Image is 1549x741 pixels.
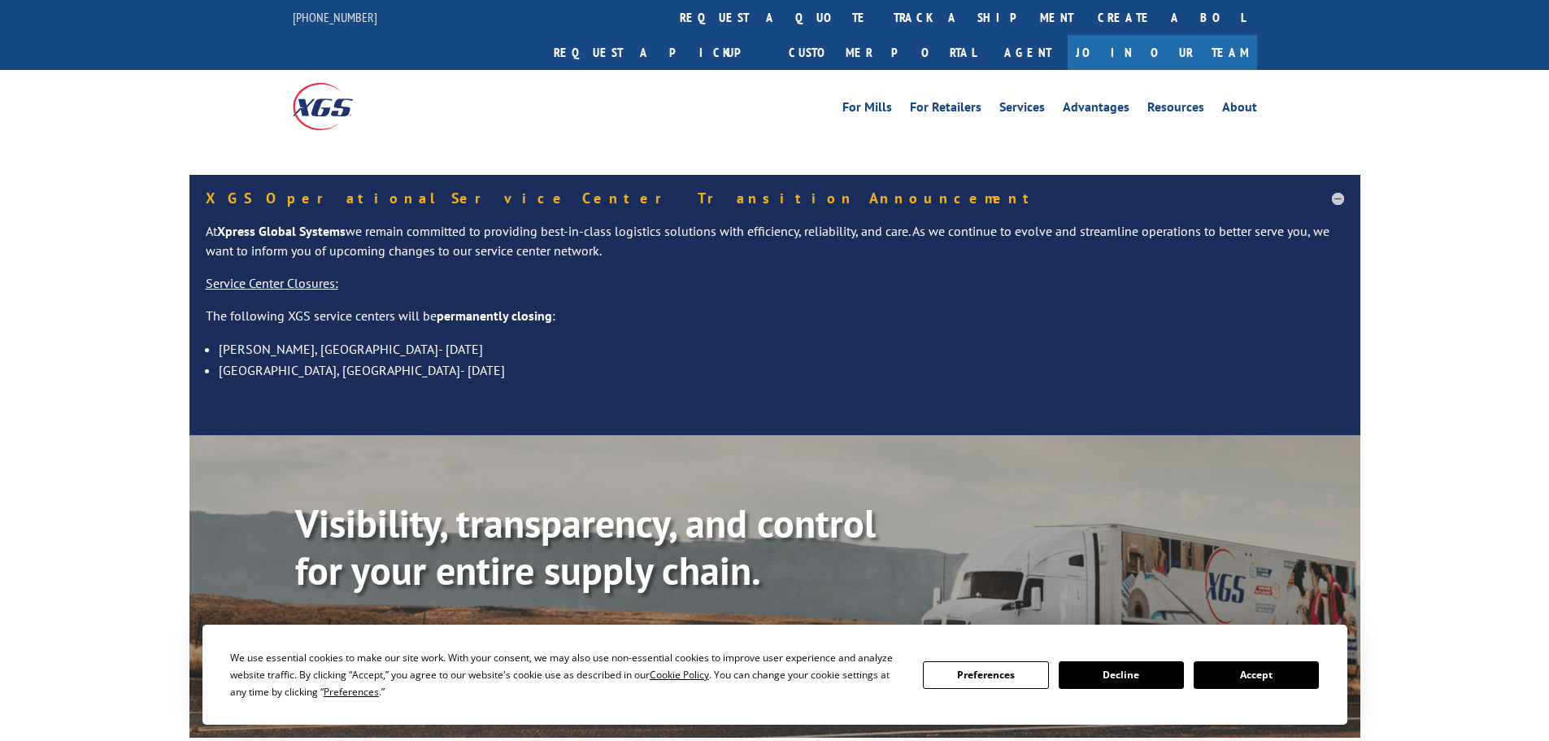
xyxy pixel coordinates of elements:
[219,338,1344,360] li: [PERSON_NAME], [GEOGRAPHIC_DATA]- [DATE]
[206,275,338,291] u: Service Center Closures:
[1059,661,1184,689] button: Decline
[650,668,709,682] span: Cookie Policy
[923,661,1048,689] button: Preferences
[542,35,777,70] a: Request a pickup
[219,360,1344,381] li: [GEOGRAPHIC_DATA], [GEOGRAPHIC_DATA]- [DATE]
[842,101,892,119] a: For Mills
[910,101,981,119] a: For Retailers
[293,9,377,25] a: [PHONE_NUMBER]
[999,101,1045,119] a: Services
[1068,35,1257,70] a: Join Our Team
[230,649,903,700] div: We use essential cookies to make our site work. With your consent, we may also use non-essential ...
[324,685,379,699] span: Preferences
[206,191,1344,206] h5: XGS Operational Service Center Transition Announcement
[1194,661,1319,689] button: Accept
[206,307,1344,339] p: The following XGS service centers will be :
[988,35,1068,70] a: Agent
[1147,101,1204,119] a: Resources
[295,498,876,595] b: Visibility, transparency, and control for your entire supply chain.
[217,223,346,239] strong: Xpress Global Systems
[777,35,988,70] a: Customer Portal
[1063,101,1129,119] a: Advantages
[437,307,552,324] strong: permanently closing
[206,222,1344,274] p: At we remain committed to providing best-in-class logistics solutions with efficiency, reliabilit...
[1222,101,1257,119] a: About
[202,625,1347,725] div: Cookie Consent Prompt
